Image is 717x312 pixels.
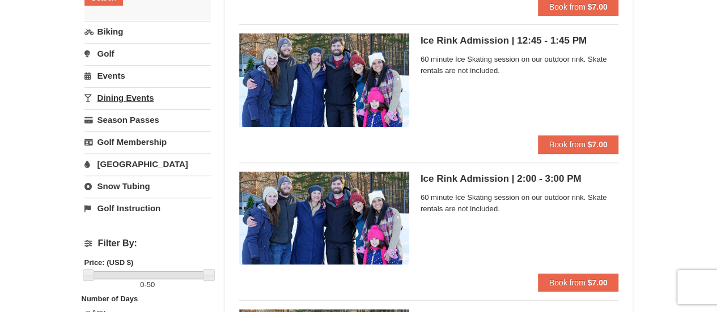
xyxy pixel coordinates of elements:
[587,2,607,11] strong: $7.00
[84,131,211,152] a: Golf Membership
[421,54,619,76] span: 60 minute Ice Skating session on our outdoor rink. Skate rentals are not included.
[84,153,211,174] a: [GEOGRAPHIC_DATA]
[84,198,211,219] a: Golf Instruction
[239,172,409,264] img: 6775744-143-498c489f.jpg
[84,87,211,108] a: Dining Events
[82,294,138,303] strong: Number of Days
[84,176,211,196] a: Snow Tubing
[84,21,211,42] a: Biking
[147,280,155,289] span: 50
[239,33,409,126] img: 6775744-142-ce92f8cf.jpg
[587,140,607,149] strong: $7.00
[549,278,586,287] span: Book from
[84,65,211,86] a: Events
[587,278,607,287] strong: $7.00
[538,273,619,292] button: Book from $7.00
[421,173,619,185] h5: Ice Rink Admission | 2:00 - 3:00 PM
[549,2,586,11] span: Book from
[538,135,619,153] button: Book from $7.00
[421,35,619,46] h5: Ice Rink Admission | 12:45 - 1:45 PM
[84,258,134,267] strong: Price: (USD $)
[549,140,586,149] span: Book from
[84,109,211,130] a: Season Passes
[140,280,144,289] span: 0
[421,192,619,215] span: 60 minute Ice Skating session on our outdoor rink. Skate rentals are not included.
[84,43,211,64] a: Golf
[84,238,211,249] h4: Filter By:
[84,279,211,290] label: -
